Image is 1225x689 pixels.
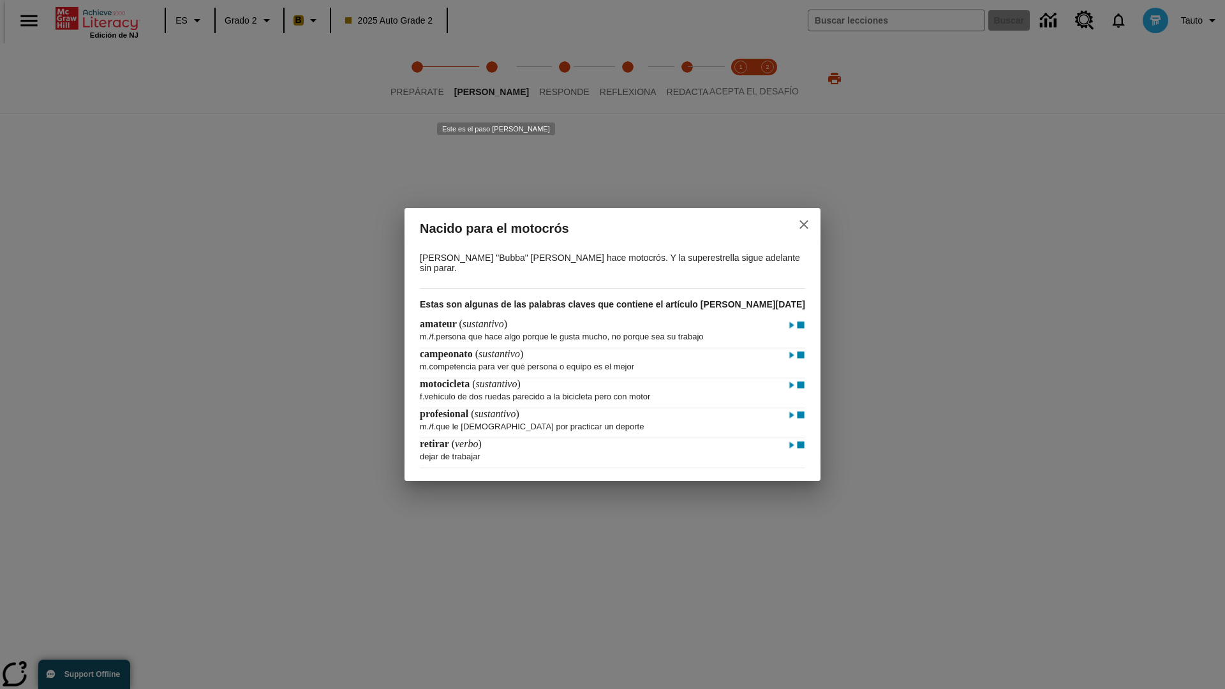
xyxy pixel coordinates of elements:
[789,209,819,240] button: close
[787,379,796,392] img: Reproducir - motocicleta
[420,438,452,449] span: retirar
[796,439,805,452] img: Detener - retirar
[420,378,472,389] span: motocicleta
[420,318,459,329] span: amateur
[420,378,521,390] h4: ( )
[787,319,796,332] img: Reproducir - amateur
[420,408,471,419] span: profesional
[420,218,767,239] h2: Nacido para el motocrós
[796,349,805,362] img: Detener - campeonato
[420,332,429,341] span: m.
[787,439,796,452] img: Reproducir - retirar
[420,355,803,371] p: competencia para ver qué persona o equipo es el mejor
[420,325,803,341] p: / persona que hace algo porque le gusta mucho, no porque sea su trabajo
[796,379,805,392] img: Detener - motocicleta
[787,349,796,362] img: Reproducir - campeonato
[796,409,805,422] img: Detener - profesional
[787,409,796,422] img: Reproducir - profesional
[420,385,803,401] p: vehículo de dos ruedas parecido a la bicicleta pero con motor
[420,362,429,371] span: m.
[431,332,436,341] span: f.
[455,438,478,449] span: verbo
[420,392,424,401] span: f.
[437,122,555,135] div: Este es el paso [PERSON_NAME]
[796,319,805,332] img: Detener - amateur
[420,289,805,318] h3: Estas son algunas de las palabras claves que contiene el artículo [PERSON_NAME][DATE]
[420,438,482,450] h4: ( )
[475,408,516,419] span: sustantivo
[476,378,517,389] span: sustantivo
[420,408,519,420] h4: ( )
[431,422,436,431] span: f.
[420,415,803,431] p: / que le [DEMOGRAPHIC_DATA] por practicar un deporte
[420,253,803,273] p: [PERSON_NAME] "Bubba" [PERSON_NAME] hace motocrós. Y la superestrella sigue adelante sin parar.
[420,318,507,330] h4: ( )
[420,348,475,359] span: campeonato
[420,422,429,431] span: m.
[463,318,504,329] span: sustantivo
[420,445,803,461] p: dejar de trabajar
[420,348,523,360] h4: ( )
[479,348,520,359] span: sustantivo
